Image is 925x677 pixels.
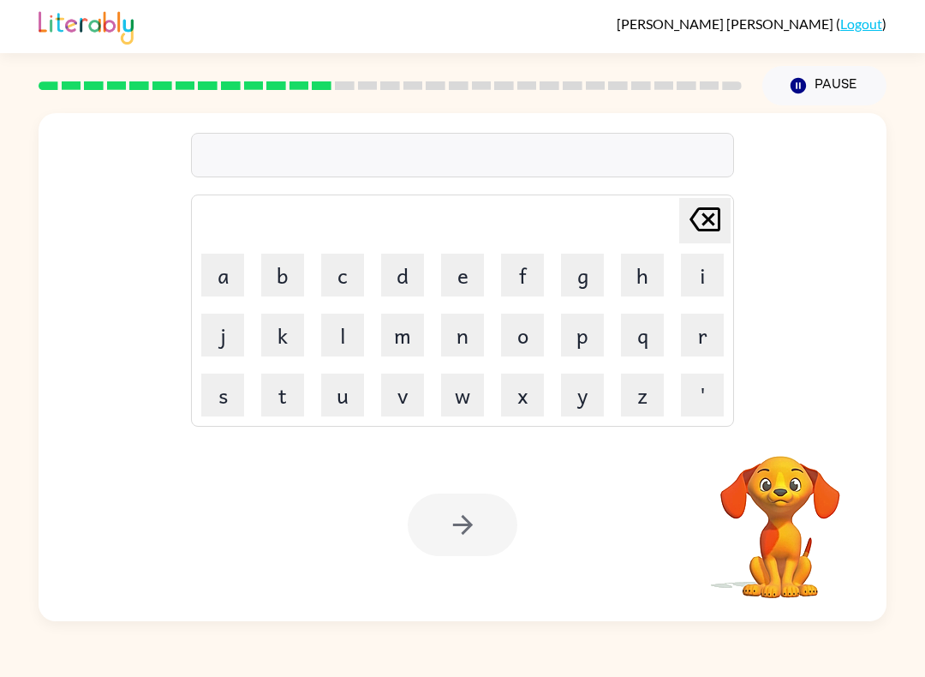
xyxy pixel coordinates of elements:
[561,254,604,297] button: g
[681,314,724,356] button: r
[381,374,424,416] button: v
[321,314,364,356] button: l
[381,254,424,297] button: d
[501,314,544,356] button: o
[381,314,424,356] button: m
[501,374,544,416] button: x
[621,314,664,356] button: q
[681,254,724,297] button: i
[39,7,134,45] img: Literably
[261,374,304,416] button: t
[441,254,484,297] button: e
[561,314,604,356] button: p
[561,374,604,416] button: y
[261,314,304,356] button: k
[201,374,244,416] button: s
[617,15,886,32] div: ( )
[840,15,882,32] a: Logout
[695,429,866,601] video: Your browser must support playing .mp4 files to use Literably. Please try using another browser.
[441,374,484,416] button: w
[681,374,724,416] button: '
[621,254,664,297] button: h
[617,15,836,32] span: [PERSON_NAME] [PERSON_NAME]
[441,314,484,356] button: n
[501,254,544,297] button: f
[621,374,664,416] button: z
[261,254,304,297] button: b
[321,374,364,416] button: u
[201,254,244,297] button: a
[321,254,364,297] button: c
[762,66,886,105] button: Pause
[201,314,244,356] button: j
